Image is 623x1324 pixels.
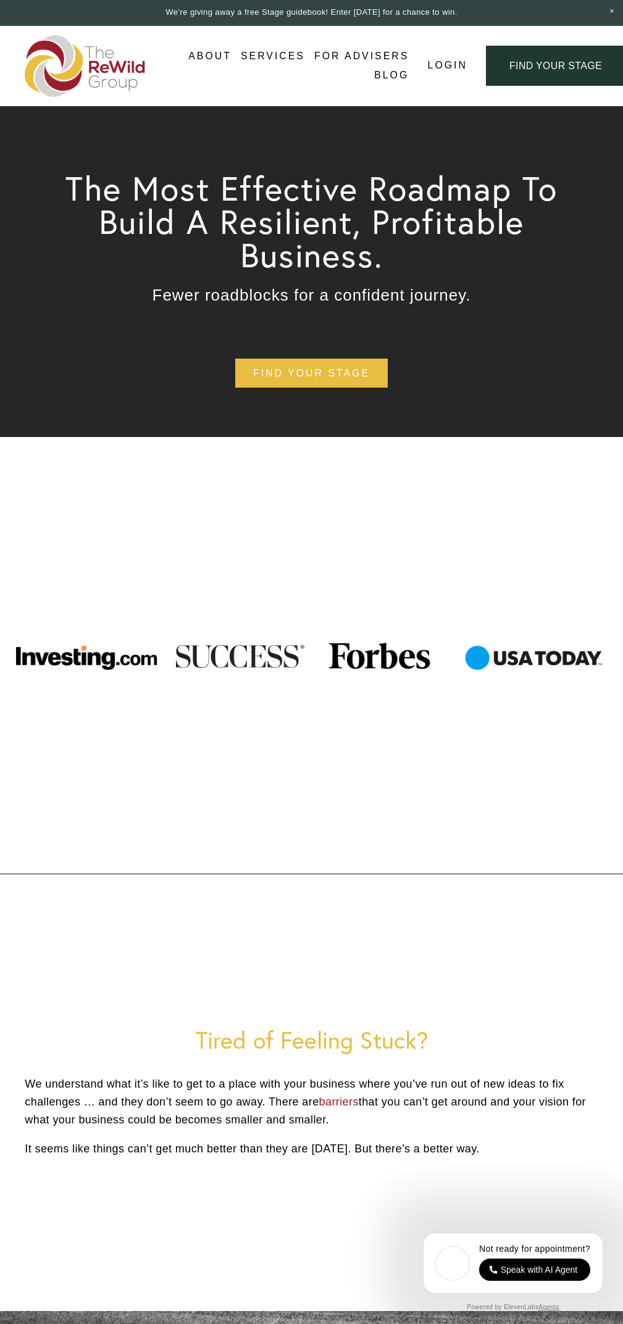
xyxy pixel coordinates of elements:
[188,46,232,66] a: folder dropdown
[314,46,409,66] a: For Advisers
[319,1096,359,1108] a: barriers
[65,167,568,276] span: The Most Effective Roadmap To Build A Resilient, Profitable Business.
[241,48,305,65] span: Services
[25,1075,598,1128] p: We understand what it’s like to get to a place with your business where you’ve run out of new ide...
[428,57,467,75] a: Login
[374,66,409,86] a: Blog
[153,286,471,304] span: Fewer roadblocks for a confident journey.
[235,359,388,388] a: find your stage
[25,1027,598,1054] h1: Tired of Feeling Stuck?
[241,46,305,66] a: folder dropdown
[188,48,232,65] span: About
[25,1140,598,1158] p: It seems like things can’t get much better than they are [DATE]. But there’s a better way.
[25,35,146,97] img: The ReWild Group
